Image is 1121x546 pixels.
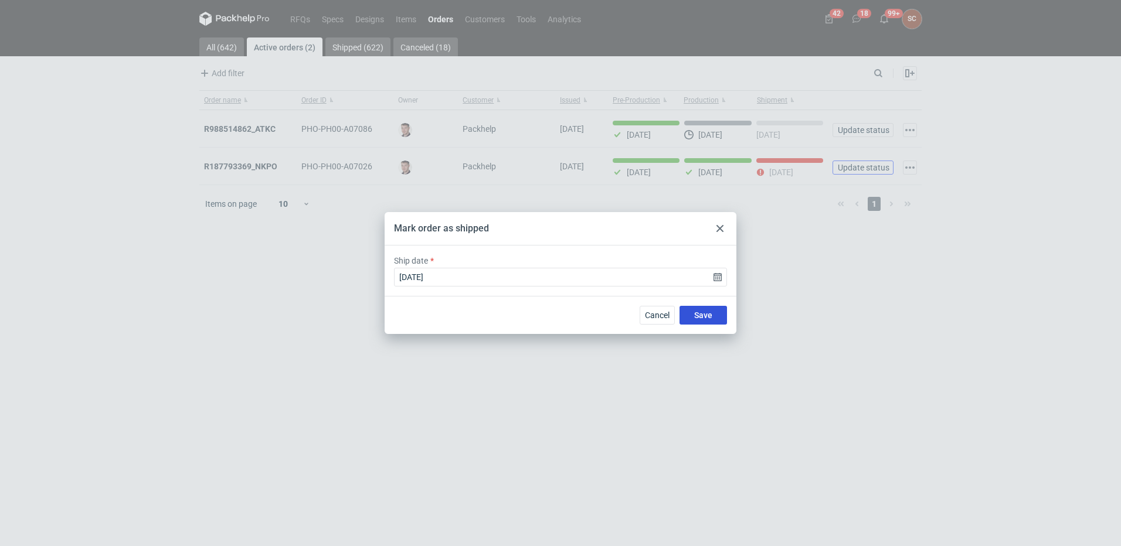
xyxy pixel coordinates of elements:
[645,311,670,319] span: Cancel
[394,255,428,267] label: Ship date
[394,222,489,235] div: Mark order as shipped
[680,306,727,325] button: Save
[694,311,712,319] span: Save
[640,306,675,325] button: Cancel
